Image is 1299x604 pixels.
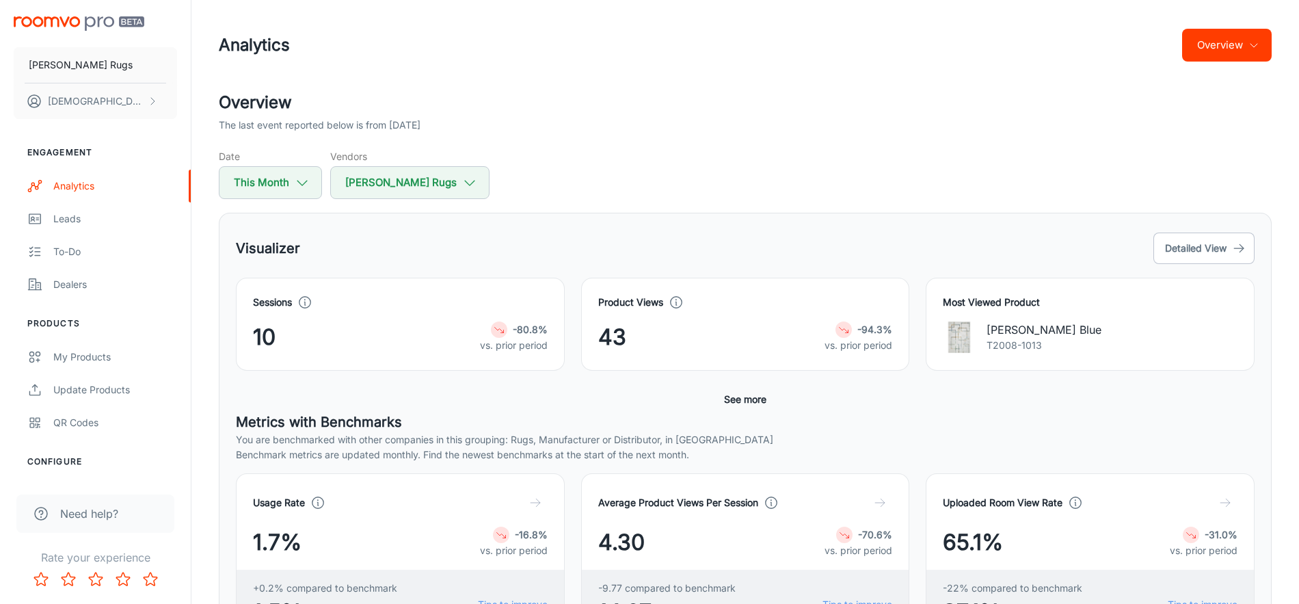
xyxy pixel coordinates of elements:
[53,179,177,194] div: Analytics
[253,295,292,310] h4: Sessions
[480,543,548,558] p: vs. prior period
[943,581,1082,596] span: -22% compared to benchmark
[857,324,892,335] strong: -94.3%
[11,549,180,566] p: Rate your experience
[943,321,976,354] img: Adara Gray Blue
[236,412,1255,432] h5: Metrics with Benchmarks
[719,387,772,412] button: See more
[825,338,892,353] p: vs. prior period
[513,324,548,335] strong: -80.8%
[14,16,144,31] img: Roomvo PRO Beta
[53,277,177,292] div: Dealers
[1182,29,1272,62] button: Overview
[53,382,177,397] div: Update Products
[858,529,892,540] strong: -70.6%
[253,495,305,510] h4: Usage Rate
[53,211,177,226] div: Leads
[253,526,302,559] span: 1.7%
[1153,233,1255,264] button: Detailed View
[236,238,300,259] h5: Visualizer
[236,432,1255,447] p: You are benchmarked with other companies in this grouping: Rugs, Manufacturer or Distributor, in ...
[480,338,548,353] p: vs. prior period
[330,166,490,199] button: [PERSON_NAME] Rugs
[598,321,626,354] span: 43
[1170,543,1237,558] p: vs. prior period
[236,447,1255,462] p: Benchmark metrics are updated monthly. Find the newest benchmarks at the start of the next month.
[598,295,663,310] h4: Product Views
[48,94,144,109] p: [DEMOGRAPHIC_DATA] [PERSON_NAME]
[943,526,1003,559] span: 65.1%
[987,321,1101,338] p: [PERSON_NAME] Blue
[109,566,137,593] button: Rate 4 star
[219,118,420,133] p: The last event reported below is from [DATE]
[987,338,1101,353] p: T2008-1013
[825,543,892,558] p: vs. prior period
[598,495,758,510] h4: Average Product Views Per Session
[53,350,177,365] div: My Products
[55,566,82,593] button: Rate 2 star
[60,505,118,522] span: Need help?
[1205,529,1237,540] strong: -31.0%
[943,295,1237,310] h4: Most Viewed Product
[137,566,164,593] button: Rate 5 star
[253,581,397,596] span: +0.2% compared to benchmark
[82,566,109,593] button: Rate 3 star
[219,33,290,57] h1: Analytics
[219,149,322,163] h5: Date
[29,57,133,73] p: [PERSON_NAME] Rugs
[515,529,548,540] strong: -16.8%
[14,83,177,119] button: [DEMOGRAPHIC_DATA] [PERSON_NAME]
[14,47,177,83] button: [PERSON_NAME] Rugs
[598,581,736,596] span: -9.77 compared to benchmark
[943,495,1062,510] h4: Uploaded Room View Rate
[253,321,276,354] span: 10
[330,149,490,163] h5: Vendors
[598,526,645,559] span: 4.30
[53,415,177,430] div: QR Codes
[219,166,322,199] button: This Month
[219,90,1272,115] h2: Overview
[53,244,177,259] div: To-do
[27,566,55,593] button: Rate 1 star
